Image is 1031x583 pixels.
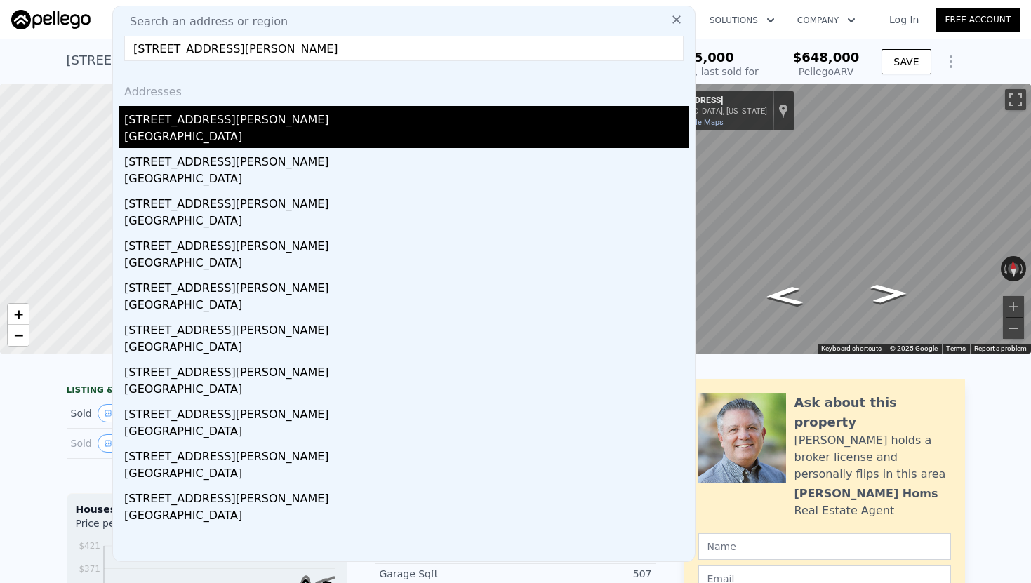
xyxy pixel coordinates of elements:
[124,213,689,232] div: [GEOGRAPHIC_DATA]
[124,381,689,401] div: [GEOGRAPHIC_DATA]
[71,404,196,422] div: Sold
[119,72,689,106] div: Addresses
[1007,256,1019,282] button: Reset the view
[124,106,689,128] div: [STREET_ADDRESS][PERSON_NAME]
[821,344,882,354] button: Keyboard shortcuts
[642,84,1031,354] div: Street View
[67,384,347,398] div: LISTING & SALE HISTORY
[124,443,689,465] div: [STREET_ADDRESS][PERSON_NAME]
[98,434,127,453] button: View historical data
[14,305,23,323] span: +
[793,65,860,79] div: Pellego ARV
[516,567,652,581] div: 507
[648,107,767,116] div: [GEOGRAPHIC_DATA], [US_STATE]
[1005,89,1026,110] button: Toggle fullscreen view
[71,434,196,453] div: Sold
[667,50,734,65] span: $675,000
[974,344,1027,352] a: Report a problem
[124,170,689,190] div: [GEOGRAPHIC_DATA]
[79,541,100,551] tspan: $421
[872,13,936,27] a: Log In
[698,533,951,560] input: Name
[124,274,689,297] div: [STREET_ADDRESS][PERSON_NAME]
[380,567,516,581] div: Garage Sqft
[794,502,895,519] div: Real Estate Agent
[786,8,867,33] button: Company
[124,485,689,507] div: [STREET_ADDRESS][PERSON_NAME]
[124,190,689,213] div: [STREET_ADDRESS][PERSON_NAME]
[698,8,786,33] button: Solutions
[1019,256,1027,281] button: Rotate clockwise
[124,423,689,443] div: [GEOGRAPHIC_DATA]
[794,393,951,432] div: Ask about this property
[937,48,965,76] button: Show Options
[124,507,689,527] div: [GEOGRAPHIC_DATA]
[936,8,1020,32] a: Free Account
[124,297,689,316] div: [GEOGRAPHIC_DATA]
[119,13,288,30] span: Search an address or region
[124,36,684,61] input: Enter an address, city, region, neighborhood or zip code
[124,465,689,485] div: [GEOGRAPHIC_DATA]
[98,404,127,422] button: View historical data
[124,148,689,170] div: [STREET_ADDRESS][PERSON_NAME]
[76,502,338,516] div: Houses Median Sale
[648,95,767,107] div: [STREET_ADDRESS]
[749,282,820,311] path: Go West, Penhurst Way
[76,516,207,539] div: Price per Square Foot
[1001,256,1009,281] button: Rotate counterclockwise
[1003,318,1024,339] button: Zoom out
[11,10,91,29] img: Pellego
[642,84,1031,354] div: Map
[124,232,689,255] div: [STREET_ADDRESS][PERSON_NAME]
[644,65,759,79] div: Off Market, last sold for
[124,255,689,274] div: [GEOGRAPHIC_DATA]
[778,103,788,119] a: Show location on map
[124,339,689,358] div: [GEOGRAPHIC_DATA]
[124,128,689,148] div: [GEOGRAPHIC_DATA]
[890,344,938,352] span: © 2025 Google
[67,51,403,70] div: [STREET_ADDRESS] , [GEOGRAPHIC_DATA] , CA 95747
[124,316,689,339] div: [STREET_ADDRESS][PERSON_NAME]
[946,344,966,352] a: Terms
[14,326,23,344] span: −
[79,564,100,574] tspan: $371
[8,304,29,325] a: Zoom in
[856,280,924,308] path: Go East, Penhurst Way
[124,358,689,381] div: [STREET_ADDRESS][PERSON_NAME]
[124,401,689,423] div: [STREET_ADDRESS][PERSON_NAME]
[794,485,938,502] div: [PERSON_NAME] Homs
[794,432,951,483] div: [PERSON_NAME] holds a broker license and personally flips in this area
[8,325,29,346] a: Zoom out
[882,49,931,74] button: SAVE
[1003,296,1024,317] button: Zoom in
[793,50,860,65] span: $648,000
